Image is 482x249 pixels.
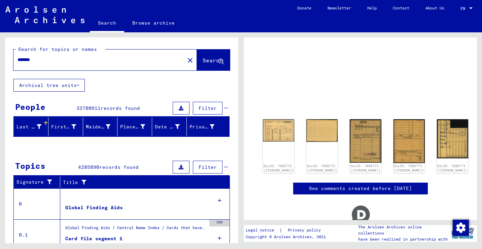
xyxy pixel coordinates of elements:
[246,227,279,234] a: Legal notice
[16,177,62,188] div: Signature
[306,119,338,142] img: 002.jpg
[86,121,119,132] div: Maiden Name
[65,235,123,242] div: Card file segment 1
[117,117,152,136] mat-header-cell: Place of Birth
[358,236,448,242] p: have been realized in partnership with
[453,220,469,236] img: Change consent
[309,185,412,192] a: See comments created before [DATE]
[209,220,230,226] div: 350
[394,164,424,173] a: DocID: 7666773 ([PERSON_NAME])
[63,179,216,186] div: Title
[65,204,123,211] div: Global Finding Aids
[155,121,188,132] div: Date of Birth
[190,123,214,130] div: Prisoner #
[350,164,381,173] a: DocID: 7666773 ([PERSON_NAME])
[203,57,223,64] span: Search
[65,225,206,234] div: Global Finding Aids / Central Name Index / Cards that have been scanned during first sequential m...
[358,224,448,236] p: The Arolsen Archives online collections
[90,15,124,32] a: Search
[183,53,197,67] button: Clear
[14,117,48,136] mat-header-cell: Last Name
[120,123,145,130] div: Place of Birth
[83,117,118,136] mat-header-cell: Maiden Name
[199,164,217,170] span: Filter
[48,117,83,136] mat-header-cell: First Name
[101,105,140,111] span: records found
[16,123,41,130] div: Last Name
[18,46,97,52] mat-label: Search for topics or names
[51,123,76,130] div: First Name
[152,117,187,136] mat-header-cell: Date of Birth
[186,56,194,64] mat-icon: close
[16,121,50,132] div: Last Name
[15,160,45,172] div: Topics
[120,121,153,132] div: Place of Birth
[190,121,223,132] div: Prisoner #
[15,101,45,113] div: People
[393,119,425,163] img: 002.jpg
[76,105,101,111] span: 33708611
[193,161,222,174] button: Filter
[197,50,230,70] button: Search
[155,123,180,130] div: Date of Birth
[199,105,217,111] span: Filter
[437,164,468,173] a: DocID: 7666774 ([PERSON_NAME])
[350,119,381,163] img: 001.jpg
[193,102,222,115] button: Filter
[5,6,84,23] img: Arolsen_neg.svg
[307,164,337,173] a: DocID: 7666772 ([PERSON_NAME])
[460,6,468,11] span: EN
[246,227,329,234] div: |
[13,79,85,92] button: Archival tree units
[187,117,229,136] mat-header-cell: Prisoner #
[16,179,55,186] div: Signature
[437,119,468,158] img: 001.jpg
[450,225,475,242] img: yv_logo.png
[282,227,329,234] a: Privacy policy
[263,119,294,142] img: 001.jpg
[51,121,84,132] div: First Name
[264,164,294,173] a: DocID: 7666772 ([PERSON_NAME])
[14,188,60,219] td: 0
[99,164,139,170] span: records found
[63,177,223,188] div: Title
[86,123,111,130] div: Maiden Name
[124,15,183,31] a: Browse archive
[78,164,99,170] span: 4285890
[246,234,329,240] p: Copyright © Arolsen Archives, 2021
